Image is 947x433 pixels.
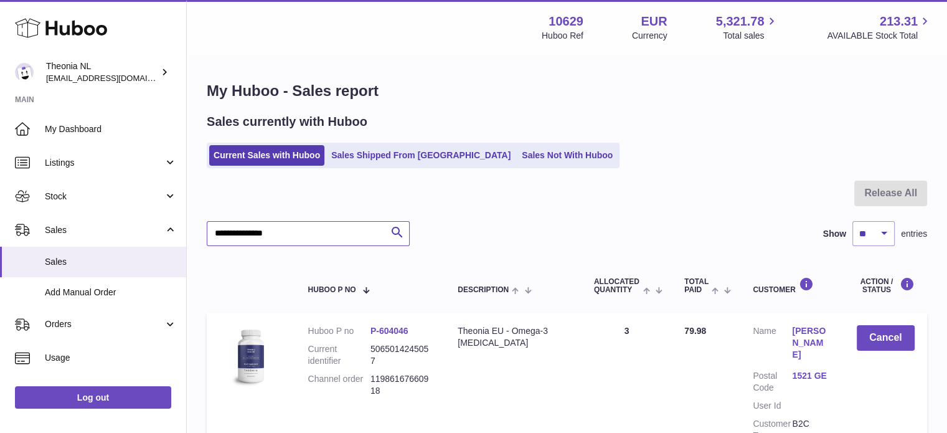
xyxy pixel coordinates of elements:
span: ALLOCATED Quantity [594,278,640,294]
img: info@wholesomegoods.eu [15,63,34,82]
span: Sales [45,224,164,236]
a: 213.31 AVAILABLE Stock Total [827,13,932,42]
span: Huboo P no [308,286,356,294]
button: Cancel [857,325,915,351]
a: [PERSON_NAME] [792,325,831,361]
div: Action / Status [857,277,915,294]
a: Log out [15,386,171,409]
dt: Current identifier [308,343,370,367]
label: Show [823,228,846,240]
div: Theonia NL [46,60,158,84]
span: AVAILABLE Stock Total [827,30,932,42]
h1: My Huboo - Sales report [207,81,927,101]
img: 106291725893086.jpg [219,325,281,388]
dd: 11986167660918 [370,373,433,397]
a: Current Sales with Huboo [209,145,324,166]
a: Sales Not With Huboo [517,145,617,166]
dt: Channel order [308,373,370,397]
span: 213.31 [880,13,918,30]
div: Customer [753,277,831,294]
strong: 10629 [549,13,583,30]
h2: Sales currently with Huboo [207,113,367,130]
span: My Dashboard [45,123,177,135]
a: Sales Shipped From [GEOGRAPHIC_DATA] [327,145,515,166]
span: 5,321.78 [716,13,765,30]
div: Currency [632,30,667,42]
strong: EUR [641,13,667,30]
div: Huboo Ref [542,30,583,42]
span: Listings [45,157,164,169]
dd: 5065014245057 [370,343,433,367]
span: Sales [45,256,177,268]
dt: Name [753,325,792,364]
a: 1521 GE [792,370,831,382]
span: Stock [45,191,164,202]
dt: Huboo P no [308,325,370,337]
span: Total paid [684,278,709,294]
span: Total sales [723,30,778,42]
dt: Postal Code [753,370,792,394]
span: Description [458,286,509,294]
span: Orders [45,318,164,330]
a: 5,321.78 Total sales [716,13,779,42]
span: 79.98 [684,326,706,336]
dt: User Id [753,400,792,412]
span: [EMAIL_ADDRESS][DOMAIN_NAME] [46,73,183,83]
div: Theonia EU - Omega-3 [MEDICAL_DATA] [458,325,569,349]
a: P-604046 [370,326,408,336]
span: Add Manual Order [45,287,177,298]
span: entries [901,228,927,240]
span: Usage [45,352,177,364]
